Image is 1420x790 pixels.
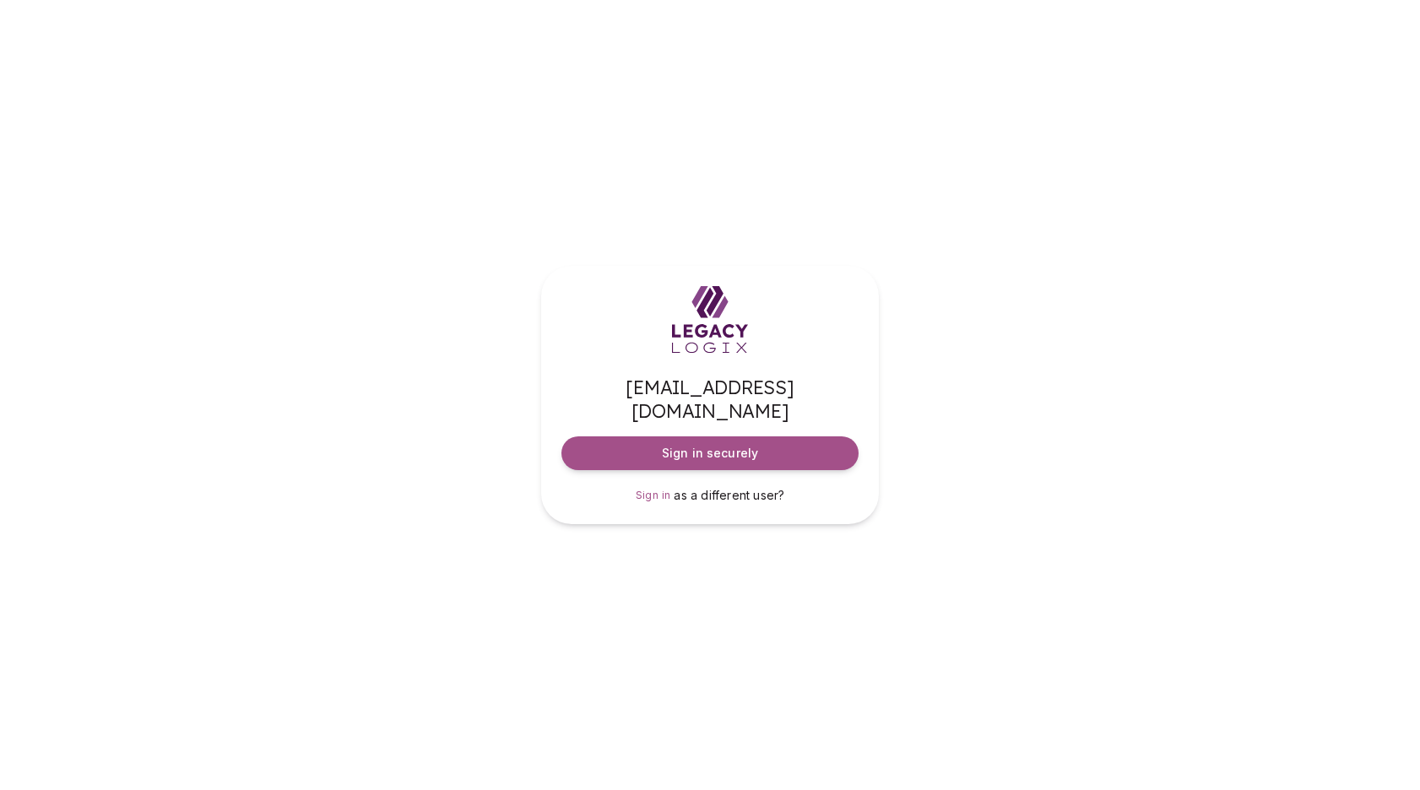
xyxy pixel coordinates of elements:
[561,436,859,470] button: Sign in securely
[636,487,671,504] a: Sign in
[636,489,671,501] span: Sign in
[674,488,784,502] span: as a different user?
[561,376,859,423] span: [EMAIL_ADDRESS][DOMAIN_NAME]
[662,445,758,462] span: Sign in securely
